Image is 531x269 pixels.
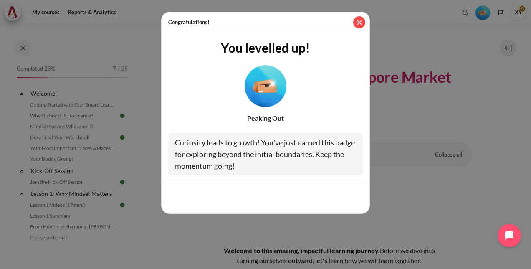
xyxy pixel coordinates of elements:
[168,18,210,27] h5: Congratulations!
[168,133,363,175] div: Curiosity leads to growth! You've just earned this badge for exploring beyond the initial boundar...
[245,65,286,107] img: Level #2
[353,16,365,28] button: Close
[168,113,363,123] div: Peaking Out
[168,40,363,55] h3: You levelled up!
[245,62,286,107] div: Level #2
